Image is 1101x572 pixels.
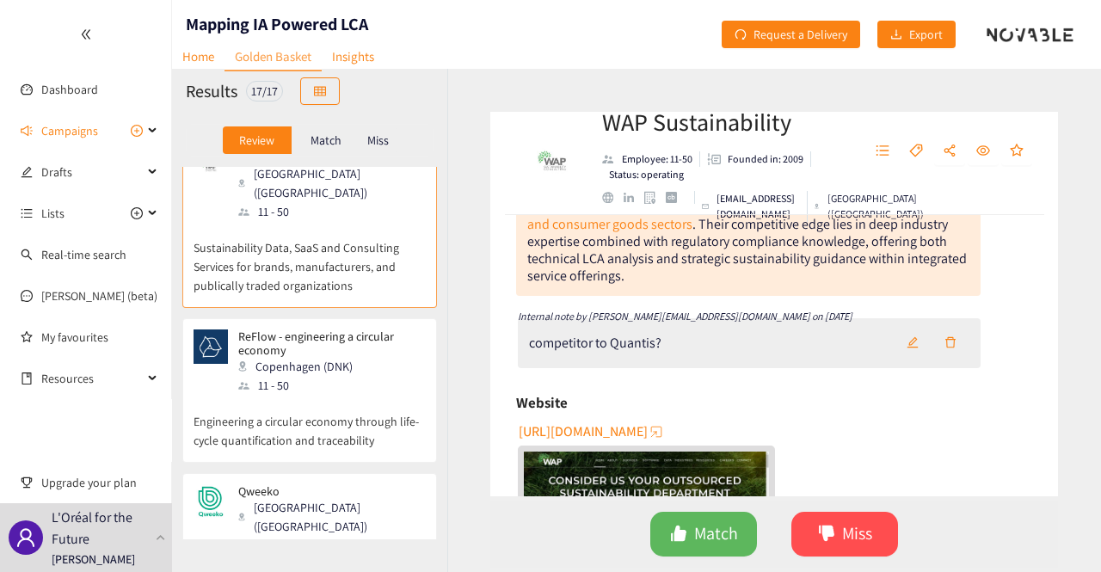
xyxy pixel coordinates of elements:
div: Their consulting approach combines traditional LCA methodologies with industry-specific expertise... [527,181,967,285]
div: 17 / 17 [246,81,283,101]
button: likeMatch [650,512,757,557]
span: Export [909,25,943,44]
p: Miss [367,133,389,147]
span: trophy [21,477,33,489]
a: My favourites [41,320,158,354]
button: delete [932,329,969,357]
img: Snapshot of the company's website [194,329,228,364]
span: Lists [41,196,65,231]
span: plus-circle [131,207,143,219]
img: Snapshot of the company's website [194,484,228,519]
span: tag [909,144,923,159]
button: unordered-list [867,138,898,165]
a: google maps [644,191,666,204]
div: [GEOGRAPHIC_DATA] ([GEOGRAPHIC_DATA]) [238,498,424,536]
p: ReFlow - engineering a circular economy [238,329,414,357]
a: Golden Basket [225,43,322,71]
p: Engineering a circular economy through life-cycle quantification and traceability [194,395,426,450]
span: Upgrade your plan [41,465,158,500]
button: [URL][DOMAIN_NAME] [519,418,665,446]
div: [GEOGRAPHIC_DATA] ([GEOGRAPHIC_DATA]) [815,191,928,222]
span: edit [907,336,919,350]
button: eye [968,138,999,165]
a: serves automotive, manufacturing, and consumer goods sectors [527,198,961,233]
span: share-alt [943,144,956,159]
li: Founded in year [700,151,811,167]
iframe: Chat Widget [821,386,1101,572]
div: competitor to Quantis? [529,335,661,352]
img: Company Logo [520,129,589,198]
span: redo [735,28,747,42]
li: Employees [602,151,700,167]
p: Employee: 11-50 [622,151,692,167]
button: dislikeMiss [791,512,898,557]
span: eye [976,144,990,159]
span: unordered-list [876,144,889,159]
h2: WAP Sustainability [602,105,843,139]
p: Sustainability Data, SaaS and Consulting Services for brands, manufacturers, and publically trade... [194,221,426,295]
span: delete [944,336,956,350]
a: Dashboard [41,82,98,97]
span: sound [21,125,33,137]
span: user [15,527,36,548]
button: share-alt [934,138,965,165]
span: download [890,28,902,42]
button: edit [894,329,932,357]
span: edit [21,166,33,178]
p: Qweeko [238,484,414,498]
span: book [21,372,33,384]
a: Real-time search [41,247,126,262]
p: L'Oréal for the Future [52,507,149,550]
span: like [670,525,687,544]
a: Home [172,43,225,70]
p: [EMAIL_ADDRESS][DOMAIN_NAME] [717,191,800,222]
div: Widget de chat [821,386,1101,572]
button: star [1001,138,1032,165]
i: Internal note by [PERSON_NAME][EMAIL_ADDRESS][DOMAIN_NAME] on [DATE] [518,310,852,323]
p: Match [311,133,341,147]
div: 11 - 50 [238,202,424,221]
p: Founded in: 2009 [728,151,803,167]
a: crunchbase [666,192,687,203]
span: table [314,85,326,99]
span: Drafts [41,155,143,189]
span: double-left [80,28,92,40]
h6: Website [516,390,568,415]
button: table [300,77,340,105]
button: tag [901,138,932,165]
span: [URL][DOMAIN_NAME] [519,421,648,442]
a: website [602,192,624,203]
p: Status: operating [609,167,684,182]
li: Status [602,167,684,182]
div: 11 - 50 [238,376,424,395]
button: downloadExport [877,21,956,48]
span: dislike [818,525,835,544]
span: Request a Delivery [753,25,847,44]
div: Copenhagen (DNK) [238,357,424,376]
span: plus-circle [131,125,143,137]
span: Campaigns [41,114,98,148]
img: Snapshot of the company's website [194,151,228,185]
a: Insights [322,43,384,70]
button: redoRequest a Delivery [722,21,860,48]
div: [GEOGRAPHIC_DATA] ([GEOGRAPHIC_DATA]) [238,164,424,202]
p: Review [239,133,274,147]
span: star [1010,144,1024,159]
h2: Results [186,79,237,103]
span: unordered-list [21,207,33,219]
span: Match [694,520,738,547]
h1: Mapping IA Powered LCA [186,12,368,36]
p: [PERSON_NAME] [52,550,135,569]
span: Resources [41,361,143,396]
a: [PERSON_NAME] (beta) [41,288,157,304]
a: linkedin [624,193,644,203]
div: 1 - 10 [238,536,424,555]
